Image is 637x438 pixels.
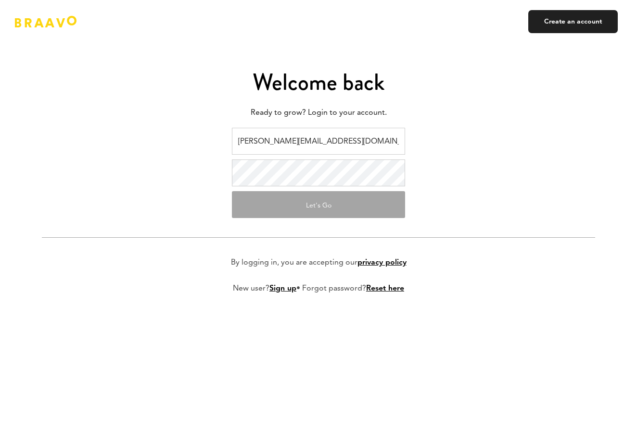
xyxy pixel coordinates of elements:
span: Welcome back [253,66,384,98]
button: Let's Go [232,191,405,218]
p: New user? • Forgot password? [233,283,404,294]
p: By logging in, you are accepting our [231,257,407,268]
p: Ready to grow? Login to your account. [42,106,595,120]
a: privacy policy [357,259,407,267]
input: Email [232,128,405,155]
a: Create an account [528,10,618,33]
a: Reset here [366,285,404,292]
a: Sign up [269,285,296,292]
